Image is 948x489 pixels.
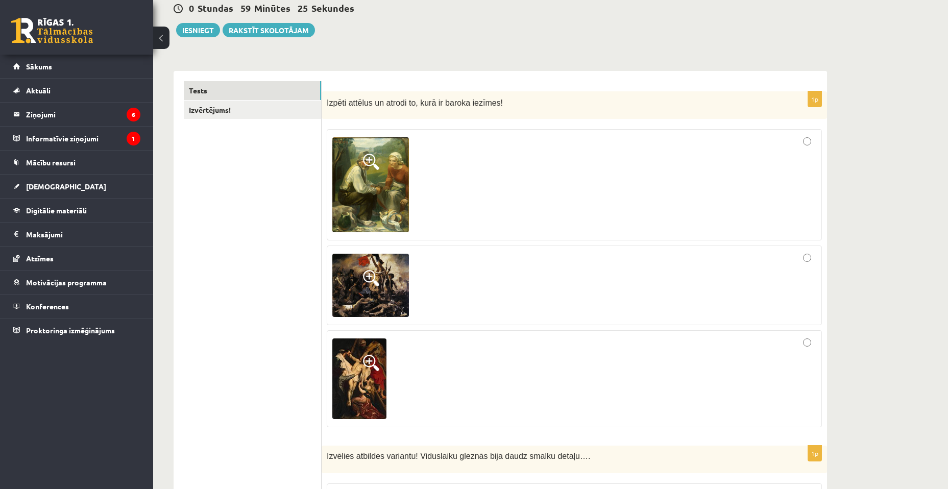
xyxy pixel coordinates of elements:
[184,101,321,119] a: Izvērtējums!
[26,278,107,287] span: Motivācijas programma
[13,223,140,246] a: Maksājumi
[254,2,290,14] span: Minūtes
[311,2,354,14] span: Sekundes
[198,2,233,14] span: Stundas
[808,445,822,461] p: 1p
[327,452,590,460] span: Izvēlies atbildes variantu! Viduslaiku gleznās bija daudz smalku detaļu….
[26,254,54,263] span: Atzīmes
[26,223,140,246] legend: Maksājumi
[13,247,140,270] a: Atzīmes
[26,62,52,71] span: Sākums
[127,132,140,145] i: 1
[13,103,140,126] a: Ziņojumi6
[240,2,251,14] span: 59
[332,137,409,232] img: 1.png
[26,182,106,191] span: [DEMOGRAPHIC_DATA]
[13,199,140,222] a: Digitālie materiāli
[26,86,51,95] span: Aktuāli
[11,18,93,43] a: Rīgas 1. Tālmācības vidusskola
[26,103,140,126] legend: Ziņojumi
[176,23,220,37] button: Iesniegt
[189,2,194,14] span: 0
[184,81,321,100] a: Tests
[26,158,76,167] span: Mācību resursi
[13,319,140,342] a: Proktoringa izmēģinājums
[13,127,140,150] a: Informatīvie ziņojumi1
[26,302,69,311] span: Konferences
[13,271,140,294] a: Motivācijas programma
[808,91,822,107] p: 1p
[13,55,140,78] a: Sākums
[13,79,140,102] a: Aktuāli
[298,2,308,14] span: 25
[327,99,503,107] span: Izpēti attēlus un atrodi to, kurā ir baroka iezīmes!
[26,127,140,150] legend: Informatīvie ziņojumi
[223,23,315,37] a: Rakstīt skolotājam
[13,151,140,174] a: Mācību resursi
[26,326,115,335] span: Proktoringa izmēģinājums
[332,338,386,419] img: 3.png
[13,295,140,318] a: Konferences
[127,108,140,121] i: 6
[26,206,87,215] span: Digitālie materiāli
[13,175,140,198] a: [DEMOGRAPHIC_DATA]
[332,254,409,317] img: 2.png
